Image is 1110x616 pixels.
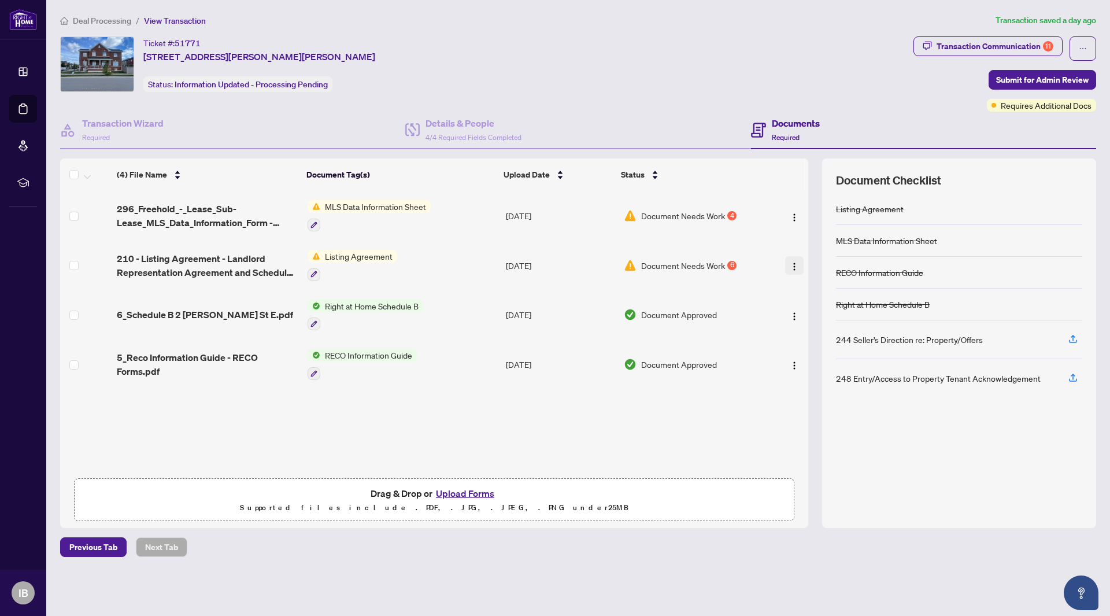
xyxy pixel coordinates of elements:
td: [DATE] [501,191,619,241]
span: Previous Tab [69,538,117,556]
span: Document Needs Work [641,209,725,222]
td: [DATE] [501,241,619,290]
div: Right at Home Schedule B [836,298,930,311]
div: 4 [727,211,737,220]
img: Logo [790,262,799,271]
button: Logo [785,256,804,275]
span: home [60,17,68,25]
button: Transaction Communication11 [913,36,1063,56]
th: Upload Date [499,158,616,191]
span: MLS Data Information Sheet [320,200,431,213]
th: Document Tag(s) [302,158,499,191]
button: Logo [785,305,804,324]
div: Transaction Communication [937,37,1053,56]
div: 248 Entry/Access to Property Tenant Acknowledgement [836,372,1041,385]
button: Status IconRight at Home Schedule B [308,300,423,331]
div: Ticket #: [143,36,201,50]
span: Status [621,168,645,181]
img: logo [9,9,37,30]
span: Upload Date [504,168,550,181]
article: Transaction saved a day ago [996,14,1096,27]
button: Next Tab [136,537,187,557]
span: Information Updated - Processing Pending [175,79,328,90]
img: Status Icon [308,250,320,263]
button: Status IconMLS Data Information Sheet [308,200,431,231]
div: 6 [727,261,737,270]
h4: Documents [772,116,820,130]
div: 244 Seller’s Direction re: Property/Offers [836,333,983,346]
span: (4) File Name [117,168,167,181]
h4: Transaction Wizard [82,116,164,130]
span: 210 - Listing Agreement - Landlord Representation Agreement and Schedule A - Signed.pdf [117,252,298,279]
img: Logo [790,361,799,370]
button: Status IconListing Agreement [308,250,397,281]
span: View Transaction [144,16,206,26]
img: Status Icon [308,200,320,213]
h4: Details & People [425,116,521,130]
li: / [136,14,139,27]
span: Listing Agreement [320,250,397,263]
span: ellipsis [1079,45,1087,53]
div: Status: [143,76,332,92]
button: Status IconRECO Information Guide [308,349,417,380]
span: Right at Home Schedule B [320,300,423,312]
span: Document Approved [641,358,717,371]
img: Logo [790,213,799,222]
div: Listing Agreement [836,202,904,215]
span: Drag & Drop or [371,486,498,501]
button: Previous Tab [60,537,127,557]
img: Document Status [624,308,637,321]
span: IB [18,585,28,601]
button: Upload Forms [432,486,498,501]
span: Document Approved [641,308,717,321]
button: Submit for Admin Review [989,70,1096,90]
span: 5_Reco Information Guide - RECO Forms.pdf [117,351,298,378]
img: IMG-X12392968_1.jpg [61,37,134,91]
span: Required [772,133,800,142]
span: [STREET_ADDRESS][PERSON_NAME][PERSON_NAME] [143,50,375,64]
span: 296_Freehold_-_Lease_Sub-Lease_MLS_Data_Information_Form - [STREET_ADDRESS][PERSON_NAME]pdf [117,202,298,230]
th: Status [616,158,763,191]
img: Document Status [624,209,637,222]
p: Supported files include .PDF, .JPG, .JPEG, .PNG under 25 MB [82,501,787,515]
span: Drag & Drop orUpload FormsSupported files include .PDF, .JPG, .JPEG, .PNG under25MB [75,479,794,522]
span: Submit for Admin Review [996,71,1089,89]
span: Deal Processing [73,16,131,26]
img: Status Icon [308,300,320,312]
div: RECO Information Guide [836,266,923,279]
span: Requires Additional Docs [1001,99,1091,112]
button: Logo [785,206,804,225]
span: Required [82,133,110,142]
span: Document Needs Work [641,259,725,272]
td: [DATE] [501,290,619,340]
img: Status Icon [308,349,320,362]
div: 11 [1043,41,1053,51]
button: Logo [785,355,804,374]
span: 51771 [175,38,201,49]
td: [DATE] [501,340,619,389]
img: Document Status [624,358,637,371]
img: Logo [790,312,799,321]
span: RECO Information Guide [320,349,417,362]
button: Open asap [1064,576,1098,610]
img: Document Status [624,259,637,272]
span: 4/4 Required Fields Completed [425,133,521,142]
div: MLS Data Information Sheet [836,234,937,247]
th: (4) File Name [112,158,302,191]
span: 6_Schedule B 2 [PERSON_NAME] St E.pdf [117,308,293,322]
span: Document Checklist [836,172,941,189]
